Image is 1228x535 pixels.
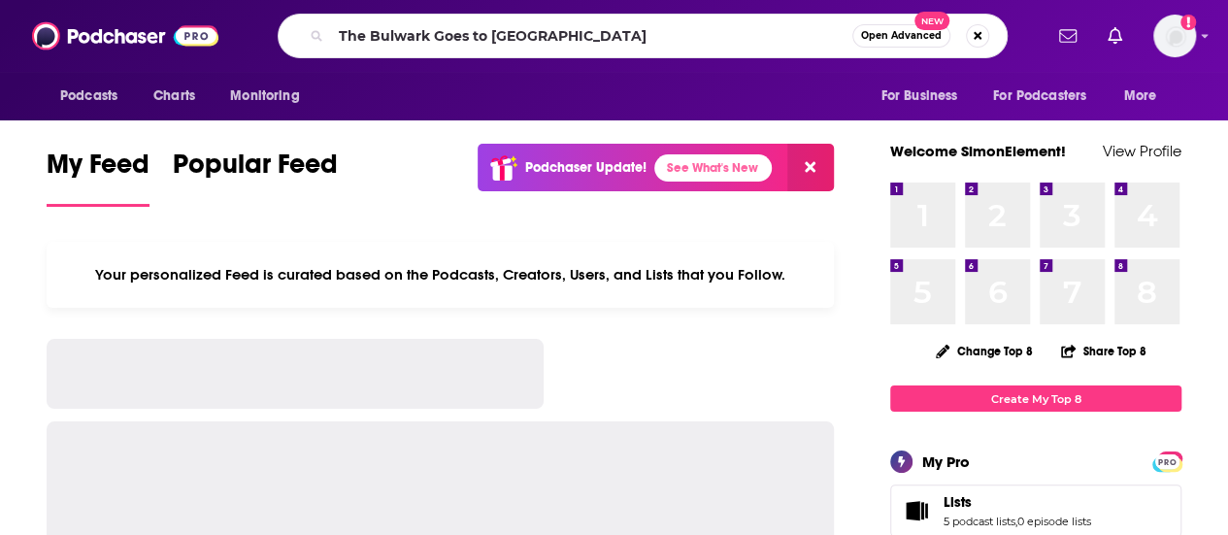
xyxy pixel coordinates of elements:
div: My Pro [922,452,970,471]
button: open menu [980,78,1114,115]
input: Search podcasts, credits, & more... [331,20,852,51]
span: For Business [880,83,957,110]
span: PRO [1155,454,1178,469]
div: Search podcasts, credits, & more... [278,14,1008,58]
a: Create My Top 8 [890,385,1181,412]
span: New [914,12,949,30]
button: open menu [216,78,324,115]
button: open menu [1111,78,1181,115]
span: , [1015,515,1017,528]
a: PRO [1155,453,1178,468]
button: Show profile menu [1153,15,1196,57]
span: More [1124,83,1157,110]
a: Popular Feed [173,148,338,207]
a: Lists [944,493,1091,511]
span: Open Advanced [861,31,942,41]
a: My Feed [47,148,149,207]
img: User Profile [1153,15,1196,57]
a: See What's New [654,154,772,182]
a: 0 episode lists [1017,515,1091,528]
a: 5 podcast lists [944,515,1015,528]
div: Your personalized Feed is curated based on the Podcasts, Creators, Users, and Lists that you Follow. [47,242,834,308]
a: Show notifications dropdown [1051,19,1084,52]
span: For Podcasters [993,83,1086,110]
span: Podcasts [60,83,117,110]
a: View Profile [1103,142,1181,160]
a: Lists [897,497,936,524]
img: Podchaser - Follow, Share and Rate Podcasts [32,17,218,54]
button: open menu [47,78,143,115]
span: Logged in as SimonElement [1153,15,1196,57]
button: Share Top 8 [1060,332,1147,370]
a: Show notifications dropdown [1100,19,1130,52]
span: Popular Feed [173,148,338,192]
button: Open AdvancedNew [852,24,950,48]
svg: Add a profile image [1180,15,1196,30]
span: Lists [944,493,972,511]
button: open menu [867,78,981,115]
button: Change Top 8 [924,339,1045,363]
p: Podchaser Update! [525,159,647,176]
a: Charts [141,78,207,115]
a: Welcome SimonElement! [890,142,1066,160]
span: Monitoring [230,83,299,110]
span: Charts [153,83,195,110]
span: My Feed [47,148,149,192]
